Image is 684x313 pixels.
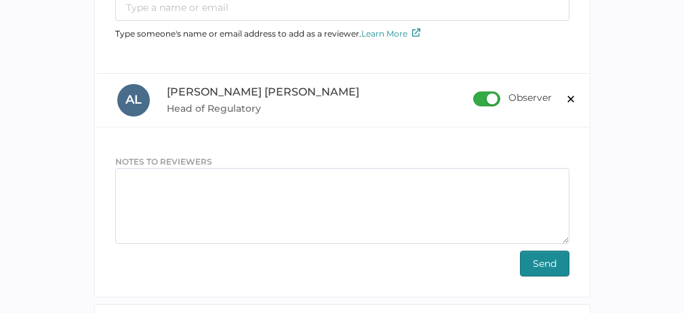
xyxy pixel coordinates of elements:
span: × [565,86,576,108]
span: Send [533,251,557,276]
span: NOTES TO REVIEWERS [115,156,212,167]
span: Type someone's name or email address to add as a reviewer. [115,28,420,39]
span: A L [125,92,142,107]
button: Send [520,251,569,276]
span: Head of Regulatory [167,100,473,117]
a: Learn More [361,28,420,39]
img: external-link-icon.7ec190a1.svg [412,28,420,37]
span: [PERSON_NAME] [PERSON_NAME] [167,85,359,98]
div: Observer [473,91,552,106]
